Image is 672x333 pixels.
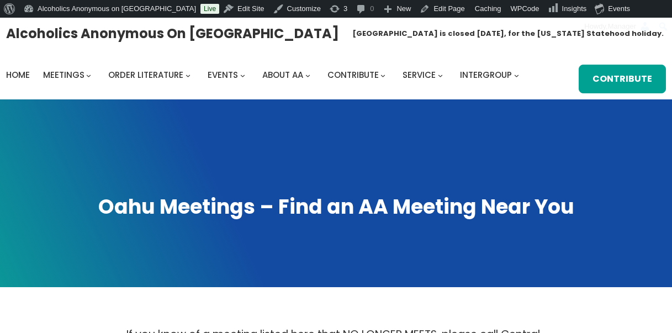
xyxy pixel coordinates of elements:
[579,65,666,93] a: Contribute
[108,69,183,81] span: Order Literature
[6,22,339,45] a: Alcoholics Anonymous on [GEOGRAPHIC_DATA]
[240,72,245,77] button: Events submenu
[514,72,519,77] button: Intergroup submenu
[208,69,238,81] span: Events
[6,67,523,83] nav: Intergroup
[6,67,30,83] a: Home
[380,72,385,77] button: Contribute submenu
[580,18,655,35] a: Howdy,
[10,193,661,221] h1: Oahu Meetings – Find an AA Meeting Near You
[460,69,512,81] span: Intergroup
[262,67,303,83] a: About AA
[186,72,191,77] button: Order Literature submenu
[460,67,512,83] a: Intergroup
[438,72,443,77] button: Service submenu
[6,69,30,81] span: Home
[43,69,84,81] span: Meetings
[352,28,664,39] h1: [GEOGRAPHIC_DATA] is closed [DATE], for the [US_STATE] Statehood holiday.
[200,4,219,14] a: Live
[608,22,636,30] span: Manager
[208,67,238,83] a: Events
[86,72,91,77] button: Meetings submenu
[305,72,310,77] button: About AA submenu
[327,67,379,83] a: Contribute
[403,67,436,83] a: Service
[262,69,303,81] span: About AA
[327,69,379,81] span: Contribute
[43,67,84,83] a: Meetings
[403,69,436,81] span: Service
